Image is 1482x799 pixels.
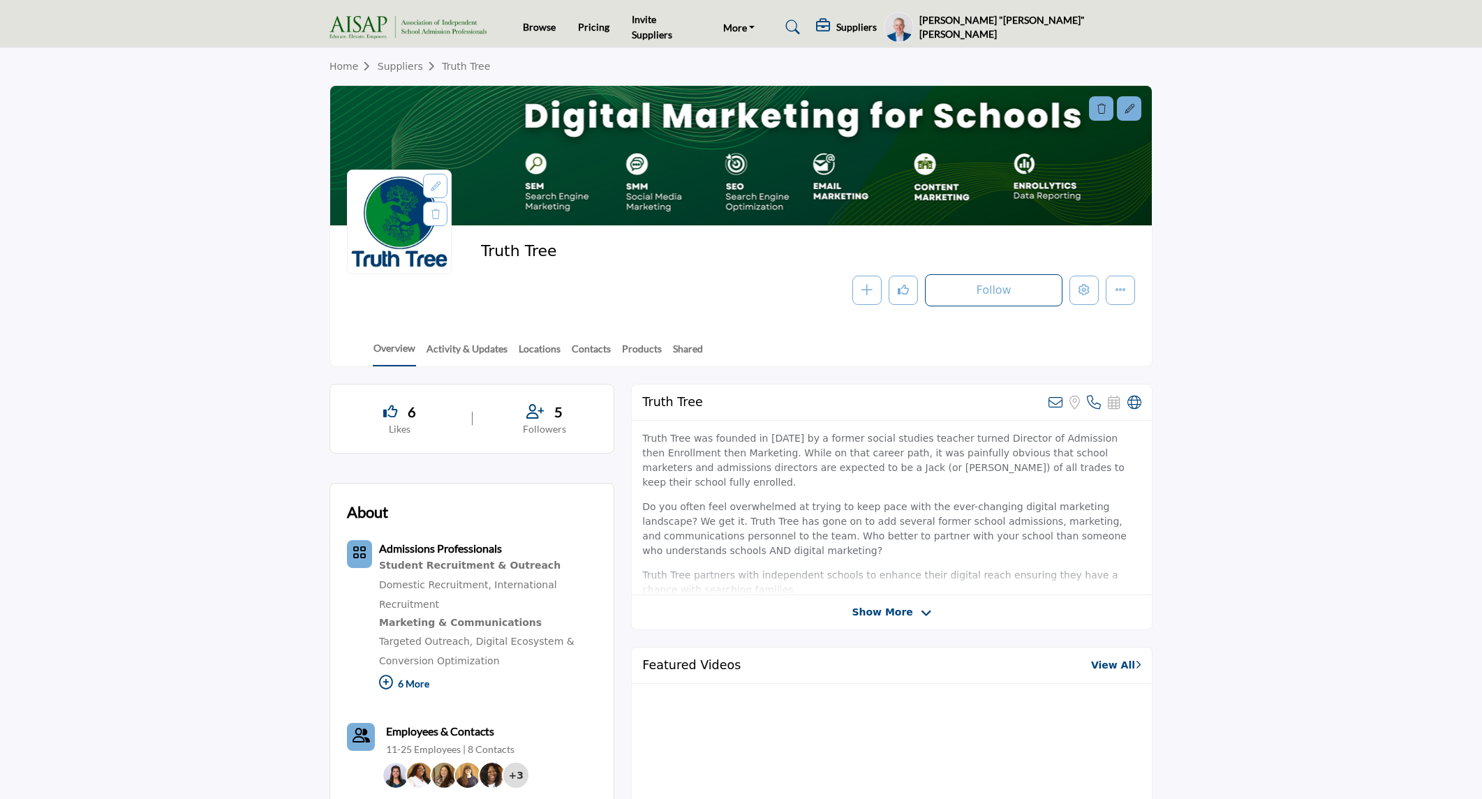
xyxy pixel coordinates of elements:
[442,61,490,72] a: Truth Tree
[642,658,741,673] h2: Featured Videos
[1091,658,1141,673] a: View All
[455,763,480,788] img: Hillary L.
[642,431,1141,490] p: Truth Tree was founded in [DATE] by a former social studies teacher turned Director of Admission ...
[518,341,561,366] a: Locations
[386,723,494,740] a: Employees & Contacts
[1069,276,1099,305] button: Edit company
[379,614,597,632] a: Marketing & Communications
[713,17,765,37] a: More
[407,763,432,788] img: Brianna B.
[329,61,378,72] a: Home
[642,568,1141,597] p: Truth Tree partners with independent schools to enhance their digital reach ensuring they have a ...
[379,636,473,647] a: Targeted Outreach,
[480,763,505,788] img: Irecka B.
[919,13,1153,40] h5: [PERSON_NAME] "[PERSON_NAME]" [PERSON_NAME]
[672,341,704,366] a: Shared
[431,763,457,788] img: Heather B.
[523,21,556,33] a: Browse
[571,341,612,366] a: Contacts
[386,742,514,756] a: 11-25 Employees | 8 Contacts
[379,557,597,575] a: Student Recruitment & Outreach
[642,395,702,410] h2: Truth Tree
[379,579,557,610] a: International Recruitment
[889,276,918,305] button: Like
[347,422,452,436] p: Likes
[1106,276,1135,305] button: More details
[554,401,563,422] span: 5
[329,16,494,39] img: site Logo
[492,422,598,436] p: Followers
[383,763,408,788] img: Missy S.
[852,605,912,620] span: Show More
[632,13,672,40] a: Invite Suppliers
[378,61,442,72] a: Suppliers
[379,671,597,701] p: 6 More
[379,542,502,555] b: Admissions Professionals
[386,724,494,738] b: Employees & Contacts
[373,341,416,366] a: Overview
[408,401,416,422] span: 6
[347,723,375,751] button: Contact-Employee Icon
[503,763,528,788] div: +3
[642,500,1141,558] p: Do you often feel overwhelmed at trying to keep pace with the ever-changing digital marketing lan...
[925,274,1062,306] button: Follow
[379,557,597,575] div: Expert financial management and support tailored to the specific needs of educational institutions.
[772,16,809,38] a: Search
[578,21,609,33] a: Pricing
[481,242,865,260] h2: Truth Tree
[816,19,877,36] div: Suppliers
[379,636,575,666] a: Digital Ecosystem & Conversion Optimization
[884,12,914,43] button: Show hide supplier dropdown
[1117,96,1141,121] div: Aspect Ratio:6:1,Size:1200x200px
[379,544,502,555] a: Admissions Professionals
[836,21,877,33] h5: Suppliers
[347,723,375,751] a: Link of redirect to contact page
[621,341,662,366] a: Products
[379,579,491,590] a: Domestic Recruitment,
[423,174,447,198] div: Aspect Ratio:1:1,Size:400x400px
[347,500,388,523] h2: About
[426,341,508,366] a: Activity & Updates
[379,614,597,632] div: Cutting-edge software solutions designed to streamline educational processes and enhance learning.
[347,540,372,568] button: Category Icon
